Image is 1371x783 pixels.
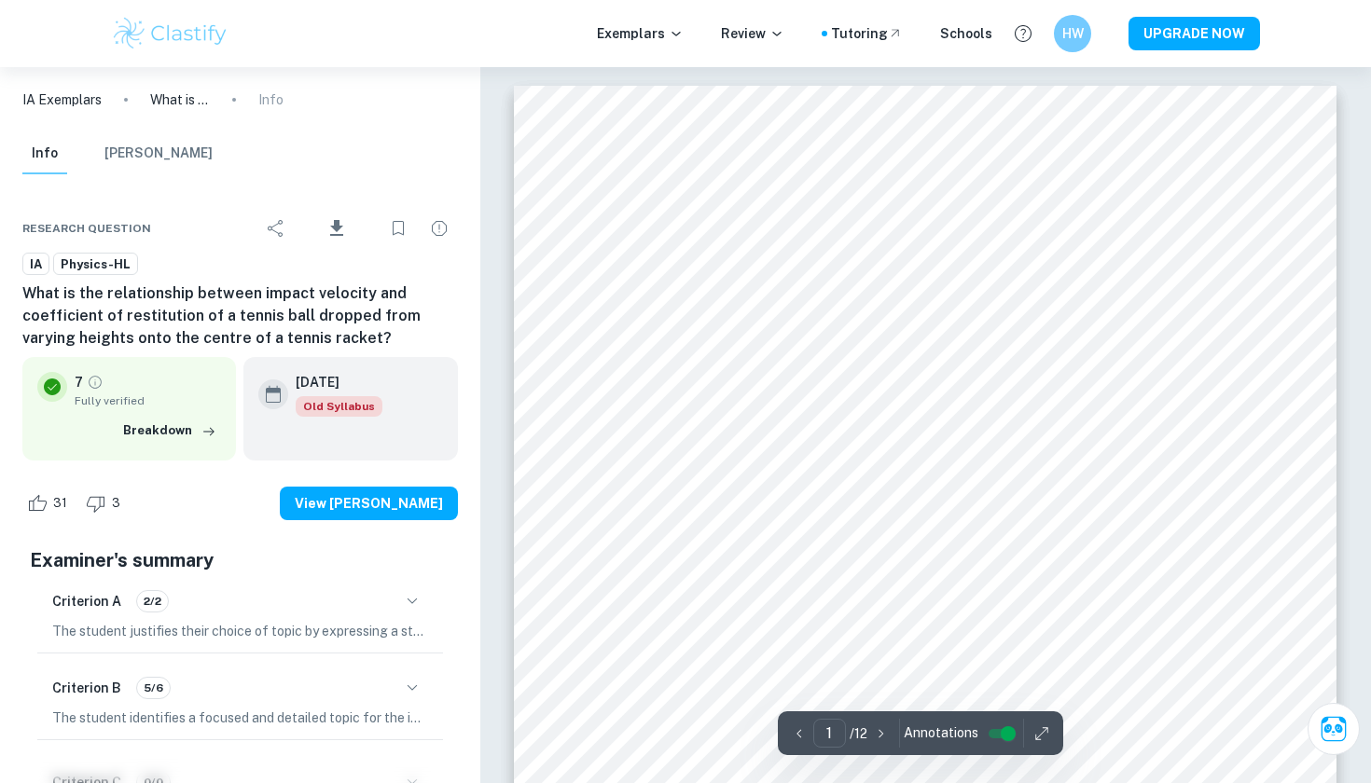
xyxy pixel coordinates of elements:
span: Fully verified [75,392,221,409]
p: Review [721,23,784,44]
button: UPGRADE NOW [1129,17,1260,50]
span: 3 [102,494,131,513]
button: Info [22,133,67,174]
div: Dislike [81,488,131,518]
a: Physics-HL [53,253,138,276]
div: Report issue [421,210,458,247]
div: Bookmark [380,210,417,247]
button: Ask Clai [1308,703,1360,755]
span: 31 [43,494,77,513]
a: IA Exemplars [22,89,102,110]
p: Exemplars [597,23,684,44]
p: The student justifies their choice of topic by expressing a strong personal connection to tennis,... [52,621,428,641]
a: Grade fully verified [87,374,104,391]
button: Breakdown [118,417,221,445]
span: Research question [22,220,151,237]
a: Tutoring [831,23,903,44]
p: Info [258,89,284,110]
span: IA [23,255,48,274]
p: / 12 [850,723,867,744]
h6: [DATE] [296,372,367,392]
a: Schools [940,23,992,44]
span: Physics-HL [54,255,137,274]
span: Annotations [904,723,978,743]
h6: What is the relationship between impact velocity and coefficient of restitution of a tennis ball ... [22,282,458,350]
p: The student identifies a focused and detailed topic for the investigation, exploring the relation... [52,707,428,728]
button: HW [1054,15,1091,52]
span: 5/6 [137,680,170,696]
button: View [PERSON_NAME] [280,487,458,520]
div: Like [22,488,77,518]
span: Old Syllabus [296,396,382,417]
p: 7 [75,372,83,392]
button: Help and Feedback [1007,18,1039,49]
h6: HW [1062,23,1084,44]
h5: Examiner's summary [30,546,450,574]
button: [PERSON_NAME] [104,133,213,174]
h6: Criterion A [52,591,121,611]
div: Starting from the May 2025 session, the Physics IA requirements have changed. It's OK to refer to... [296,396,382,417]
p: What is the relationship between impact velocity and coefficient of restitution of a tennis ball ... [150,89,210,110]
h6: Criterion B [52,678,121,698]
img: Clastify logo [111,15,229,52]
span: 2/2 [137,593,168,610]
div: Share [257,210,295,247]
div: Download [298,204,376,253]
a: IA [22,253,49,276]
